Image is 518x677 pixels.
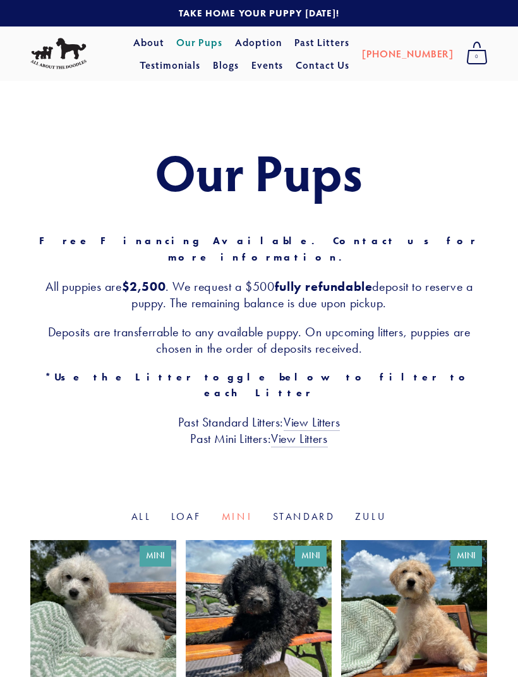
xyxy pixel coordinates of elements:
[30,414,488,447] h3: Past Standard Litters: Past Mini Litters:
[30,324,488,356] h3: Deposits are transferrable to any available puppy. On upcoming litters, puppies are chosen in the...
[271,431,327,447] a: View Litters
[122,279,166,294] strong: $2,500
[460,38,494,69] a: 0 items in cart
[171,510,202,522] a: Loaf
[176,31,222,54] a: Our Pups
[30,144,488,199] h1: Our Pups
[140,54,201,76] a: Testimonials
[39,235,489,263] strong: Free Financing Available. Contact us for more information.
[222,510,253,522] a: Mini
[133,31,164,54] a: About
[45,371,483,399] strong: *Use the Litter toggle below to filter to each Litter
[235,31,282,54] a: Adoption
[275,279,373,294] strong: fully refundable
[30,278,488,311] h3: All puppies are . We request a $500 deposit to reserve a puppy. The remaining balance is due upon...
[213,54,239,76] a: Blogs
[131,510,151,522] a: All
[294,35,349,49] a: Past Litters
[30,38,87,69] img: All About The Doodles
[355,510,387,522] a: Zulu
[251,54,284,76] a: Events
[273,510,335,522] a: Standard
[296,54,349,76] a: Contact Us
[466,49,488,65] span: 0
[284,415,340,431] a: View Litters
[362,42,454,65] a: [PHONE_NUMBER]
